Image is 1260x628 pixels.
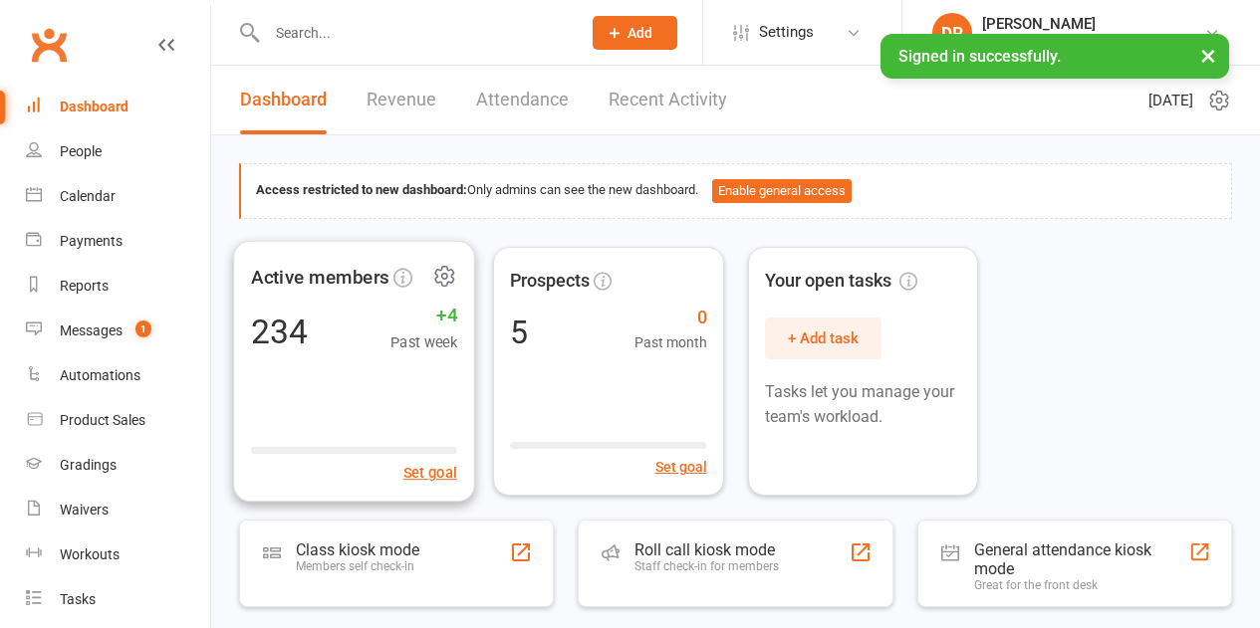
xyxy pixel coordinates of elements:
[655,456,707,478] button: Set goal
[26,85,210,129] a: Dashboard
[765,379,961,430] p: Tasks let you manage your team's workload.
[26,353,210,398] a: Automations
[60,233,123,249] div: Payments
[476,66,569,134] a: Attendance
[898,47,1061,66] span: Signed in successfully.
[135,320,151,337] span: 1
[26,309,210,353] a: Messages 1
[510,316,528,348] div: 5
[60,322,123,338] div: Messages
[60,367,140,383] div: Automations
[26,174,210,219] a: Calendar
[932,13,972,53] div: DP
[26,488,210,532] a: Waivers
[390,300,457,329] span: +4
[256,182,467,197] strong: Access restricted to new dashboard:
[26,577,210,622] a: Tasks
[26,398,210,443] a: Product Sales
[634,559,779,573] div: Staff check-in for members
[256,179,1216,203] div: Only admins can see the new dashboard.
[982,15,1204,33] div: [PERSON_NAME]
[634,304,707,332] span: 0
[296,540,419,559] div: Class kiosk mode
[712,179,852,203] button: Enable general access
[60,412,145,428] div: Product Sales
[609,66,727,134] a: Recent Activity
[60,546,120,562] div: Workouts
[593,16,677,50] button: Add
[60,188,116,204] div: Calendar
[765,267,917,296] span: Your open tasks
[1148,89,1193,112] span: [DATE]
[765,317,882,359] button: + Add task
[759,10,814,55] span: Settings
[390,329,457,353] span: Past week
[24,20,74,70] a: Clubworx
[26,532,210,577] a: Workouts
[974,540,1188,578] div: General attendance kiosk mode
[251,314,308,347] div: 234
[26,264,210,309] a: Reports
[634,331,707,353] span: Past month
[60,502,109,518] div: Waivers
[60,143,102,159] div: People
[60,99,128,114] div: Dashboard
[634,540,779,559] div: Roll call kiosk mode
[982,33,1204,51] div: Altered States Fitness & Martial Arts
[240,66,327,134] a: Dashboard
[628,25,652,41] span: Add
[510,267,590,296] span: Prospects
[367,66,436,134] a: Revenue
[403,460,458,484] button: Set goal
[251,262,389,292] span: Active members
[261,19,567,47] input: Search...
[296,559,419,573] div: Members self check-in
[26,443,210,488] a: Gradings
[26,129,210,174] a: People
[60,457,117,473] div: Gradings
[60,591,96,607] div: Tasks
[60,278,109,294] div: Reports
[974,578,1188,592] div: Great for the front desk
[1190,34,1226,77] button: ×
[26,219,210,264] a: Payments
